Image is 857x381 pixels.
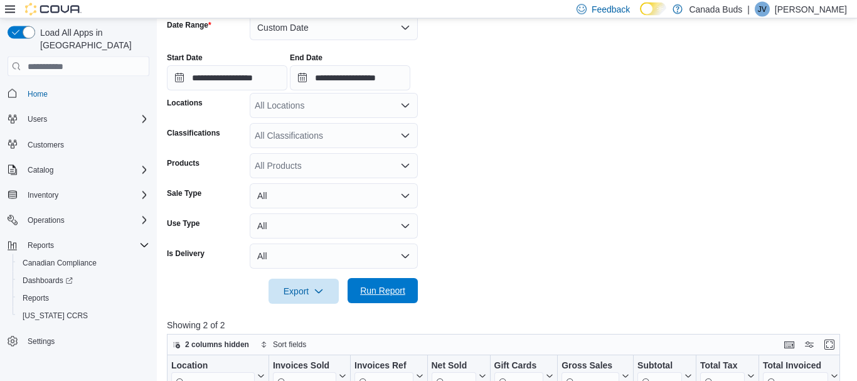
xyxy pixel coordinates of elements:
span: Users [23,112,149,127]
button: Catalog [23,163,58,178]
span: Reports [28,240,54,250]
span: Load All Apps in [GEOGRAPHIC_DATA] [35,26,149,51]
a: Home [23,87,53,102]
label: End Date [290,53,322,63]
label: Locations [167,98,203,108]
button: Run Report [348,278,418,303]
span: Inventory [23,188,149,203]
a: Dashboards [13,272,154,289]
span: Users [28,114,47,124]
button: All [250,244,418,269]
p: Showing 2 of 2 [167,319,847,331]
span: Inventory [28,190,58,200]
button: Keyboard shortcuts [782,337,797,352]
label: Start Date [167,53,203,63]
button: Users [3,110,154,128]
input: Press the down key to open a popover containing a calendar. [167,65,287,90]
span: JV [758,2,767,17]
button: Reports [23,238,59,253]
a: Reports [18,291,54,306]
button: Sort fields [255,337,311,352]
button: Open list of options [400,100,410,110]
button: Custom Date [250,15,418,40]
button: Inventory [3,186,154,204]
div: Jillian Vander Doelen [755,2,770,17]
div: Invoices Ref [354,360,413,372]
div: Net Sold [432,360,476,372]
span: Reports [18,291,149,306]
span: Dashboards [23,276,73,286]
div: Total Tax [700,360,745,372]
span: Export [276,279,331,304]
label: Use Type [167,218,200,228]
button: Open list of options [400,131,410,141]
button: Operations [3,212,154,229]
button: Users [23,112,52,127]
span: Operations [28,215,65,225]
span: Settings [23,333,149,349]
span: Sort fields [273,340,306,350]
div: Total Invoiced [763,360,828,372]
button: Reports [13,289,154,307]
label: Products [167,158,200,168]
span: Catalog [28,165,53,175]
button: 2 columns hidden [168,337,254,352]
button: Catalog [3,161,154,179]
button: Operations [23,213,70,228]
button: Home [3,84,154,102]
div: Gift Cards [494,360,544,372]
span: Dashboards [18,273,149,288]
button: Reports [3,237,154,254]
label: Date Range [167,20,211,30]
label: Is Delivery [167,249,205,259]
a: Canadian Compliance [18,255,102,271]
span: Washington CCRS [18,308,149,323]
button: Inventory [23,188,63,203]
span: Home [28,89,48,99]
button: All [250,183,418,208]
span: Feedback [592,3,630,16]
input: Dark Mode [640,3,666,16]
button: Display options [802,337,817,352]
span: Settings [28,336,55,346]
button: Settings [3,332,154,350]
a: Customers [23,137,69,153]
p: Canada Buds [689,2,742,17]
span: Run Report [360,284,405,297]
div: Subtotal [637,360,682,372]
span: [US_STATE] CCRS [23,311,88,321]
p: | [747,2,750,17]
button: Canadian Compliance [13,254,154,272]
p: [PERSON_NAME] [775,2,847,17]
img: Cova [25,3,82,16]
span: Reports [23,238,149,253]
span: Reports [23,293,49,303]
label: Sale Type [167,188,201,198]
div: Gross Sales [562,360,619,372]
button: [US_STATE] CCRS [13,307,154,325]
div: Location [171,360,255,372]
span: Operations [23,213,149,228]
span: Canadian Compliance [18,255,149,271]
label: Classifications [167,128,220,138]
button: Customers [3,136,154,154]
a: Dashboards [18,273,78,288]
button: Export [269,279,339,304]
a: [US_STATE] CCRS [18,308,93,323]
span: Customers [23,137,149,153]
span: 2 columns hidden [185,340,249,350]
input: Press the down key to open a popover containing a calendar. [290,65,410,90]
button: All [250,213,418,239]
a: Settings [23,334,60,349]
span: Home [23,85,149,101]
span: Catalog [23,163,149,178]
span: Customers [28,140,64,150]
button: Open list of options [400,161,410,171]
span: Canadian Compliance [23,258,97,268]
div: Invoices Sold [273,360,336,372]
button: Enter fullscreen [822,337,837,352]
